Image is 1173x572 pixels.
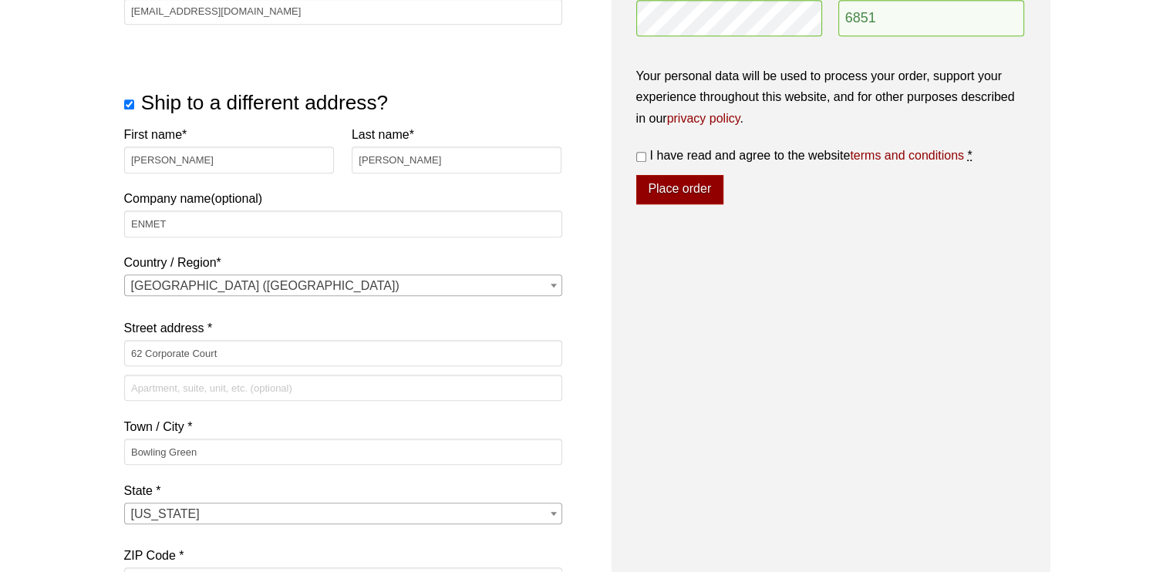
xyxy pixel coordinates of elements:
[141,91,388,114] span: Ship to a different address?
[124,124,562,209] label: Company name
[125,503,561,525] span: Michigan
[124,99,134,109] input: Ship to a different address?
[124,375,562,401] input: Apartment, suite, unit, etc. (optional)
[124,340,562,366] input: House number and street name
[667,112,740,125] a: privacy policy
[850,149,964,162] a: terms and conditions
[124,545,562,566] label: ZIP Code
[125,275,561,297] span: United States (US)
[211,192,262,205] span: (optional)
[650,149,964,162] span: I have read and agree to the website
[967,149,972,162] abbr: required
[124,274,562,296] span: Country / Region
[352,124,562,145] label: Last name
[124,124,335,145] label: First name
[124,480,562,501] label: State
[124,318,562,338] label: Street address
[636,66,1025,129] p: Your personal data will be used to process your order, support your experience throughout this we...
[636,152,646,162] input: I have read and agree to the websiteterms and conditions *
[124,416,562,437] label: Town / City
[124,503,562,524] span: State
[636,175,723,204] button: Place order
[124,252,562,273] label: Country / Region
